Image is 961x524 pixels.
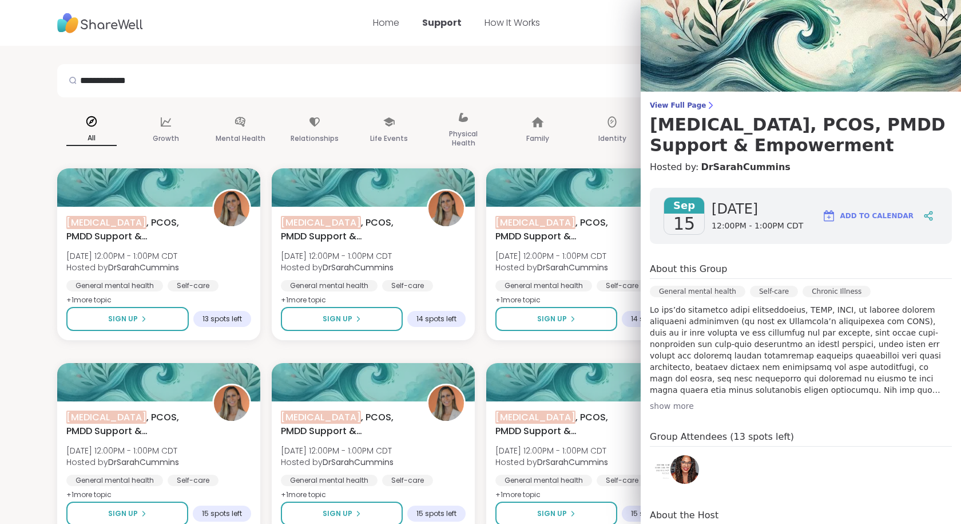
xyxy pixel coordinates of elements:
[495,250,608,262] span: [DATE] 12:00PM - 1:00PM CDT
[168,475,219,486] div: Self-care
[281,411,361,424] span: [MEDICAL_DATA]
[670,455,699,484] img: natashamnurse
[108,509,138,519] span: Sign Up
[495,445,608,456] span: [DATE] 12:00PM - 1:00PM CDT
[650,286,745,297] div: General mental health
[281,250,394,262] span: [DATE] 12:00PM - 1:00PM CDT
[281,475,378,486] div: General mental health
[537,456,608,468] b: DrSarahCummins
[323,314,352,324] span: Sign Up
[323,509,352,519] span: Sign Up
[495,411,575,424] span: [MEDICAL_DATA]
[650,400,952,412] div: show more
[750,286,798,297] div: Self-care
[66,250,179,262] span: [DATE] 12:00PM - 1:00PM CDT
[631,509,671,518] span: 15 spots left
[438,127,489,150] p: Physical Health
[382,280,433,291] div: Self-care
[66,307,189,331] button: Sign Up
[673,214,695,234] span: 15
[416,509,456,518] span: 15 spots left
[57,7,143,39] img: ShareWell Nav Logo
[650,101,952,110] span: View Full Page
[281,411,414,438] span: , PCOS, PMDD Support & Empowerment
[66,216,200,243] span: , PCOS, PMDD Support & Empowerment
[650,262,727,276] h4: About this Group
[66,131,117,146] p: All
[712,220,803,232] span: 12:00PM - 1:00PM CDT
[652,455,680,484] img: RaeofSunshine
[202,509,242,518] span: 15 spots left
[495,216,629,243] span: , PCOS, PMDD Support & Empowerment
[66,411,146,424] span: [MEDICAL_DATA]
[373,16,399,29] a: Home
[66,456,179,468] span: Hosted by
[712,200,803,218] span: [DATE]
[537,314,567,324] span: Sign Up
[416,314,456,324] span: 14 spots left
[817,202,919,230] button: Add to Calendar
[422,16,462,29] a: Support
[66,475,163,486] div: General mental health
[168,280,219,291] div: Self-care
[281,216,361,229] span: [MEDICAL_DATA]
[66,411,200,438] span: , PCOS, PMDD Support & Empowerment
[370,132,408,145] p: Life Events
[669,454,701,486] a: natashamnurse
[598,132,626,145] p: Identity
[66,262,179,273] span: Hosted by
[495,411,629,438] span: , PCOS, PMDD Support & Empowerment
[701,160,790,174] a: DrSarahCummins
[495,456,608,468] span: Hosted by
[66,280,163,291] div: General mental health
[108,262,179,273] b: DrSarahCummins
[66,216,146,229] span: [MEDICAL_DATA]
[495,307,617,331] button: Sign Up
[650,101,952,156] a: View Full Page[MEDICAL_DATA], PCOS, PMDD Support & Empowerment
[281,307,403,331] button: Sign Up
[650,430,952,447] h4: Group Attendees (13 spots left)
[323,262,394,273] b: DrSarahCummins
[428,191,464,226] img: DrSarahCummins
[840,211,914,221] span: Add to Calendar
[214,385,249,421] img: DrSarahCummins
[428,385,464,421] img: DrSarahCummins
[650,160,952,174] h4: Hosted by:
[495,280,592,291] div: General mental health
[526,132,549,145] p: Family
[485,16,540,29] a: How It Works
[597,475,648,486] div: Self-care
[281,216,414,243] span: , PCOS, PMDD Support & Empowerment
[281,456,394,468] span: Hosted by
[281,262,394,273] span: Hosted by
[495,475,592,486] div: General mental health
[281,445,394,456] span: [DATE] 12:00PM - 1:00PM CDT
[803,286,871,297] div: Chronic Illness
[291,132,339,145] p: Relationships
[650,454,682,486] a: RaeofSunshine
[153,132,179,145] p: Growth
[108,456,179,468] b: DrSarahCummins
[495,262,608,273] span: Hosted by
[281,280,378,291] div: General mental health
[216,132,265,145] p: Mental Health
[664,198,704,214] span: Sep
[650,115,952,156] h3: [MEDICAL_DATA], PCOS, PMDD Support & Empowerment
[495,216,575,229] span: [MEDICAL_DATA]
[382,475,433,486] div: Self-care
[66,445,179,456] span: [DATE] 12:00PM - 1:00PM CDT
[631,314,671,324] span: 14 spots left
[650,304,952,396] p: Lo ips’do sitametco adipi elitseddoeius, TEMP, INCI, ut laboree dolorem aliquaeni adminimven (qu ...
[202,314,242,324] span: 13 spots left
[214,191,249,226] img: DrSarahCummins
[108,314,138,324] span: Sign Up
[323,456,394,468] b: DrSarahCummins
[822,209,836,223] img: ShareWell Logomark
[537,509,567,519] span: Sign Up
[597,280,648,291] div: Self-care
[537,262,608,273] b: DrSarahCummins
